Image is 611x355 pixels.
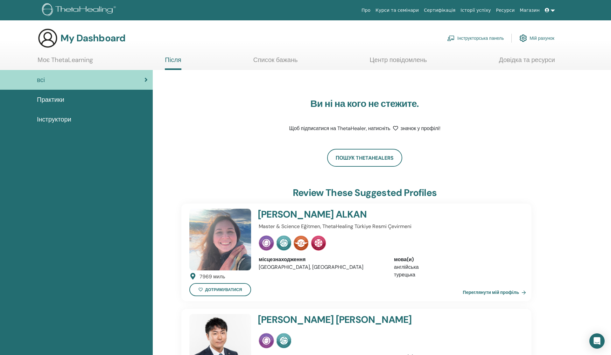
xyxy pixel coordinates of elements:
[189,209,251,270] img: default.jpg
[519,33,527,44] img: cog.svg
[458,4,493,16] a: Історії успіху
[327,149,403,167] a: Пошук ThetaHealers
[373,4,421,16] a: Курси та семінари
[259,263,384,271] li: [GEOGRAPHIC_DATA], [GEOGRAPHIC_DATA]
[494,4,517,16] a: Ресурси
[37,75,45,85] span: всі
[394,256,520,263] div: мова(и)
[285,98,444,109] h3: Ви ні на кого не стежите.
[285,125,444,132] p: Щоб підписатися на ThetaHealer, натисніть значок у профілі!
[259,223,520,230] p: Master & Science Eğitmen, ThetaHealing Türkiye Resmi Çevirmeni
[499,56,555,68] a: Довідка та ресурси
[253,56,298,68] a: Список бажань
[259,256,384,263] div: місцезнаходження
[421,4,458,16] a: Сертифікація
[394,263,520,271] li: англійська
[394,271,520,279] li: турецька
[463,286,529,299] a: Переглянути мій профіль
[517,4,542,16] a: Магазин
[189,283,251,296] button: дотримуватися
[447,35,455,41] img: chalkboard-teacher.svg
[369,56,427,68] a: Центр повідомлень
[258,314,475,325] h4: [PERSON_NAME] [PERSON_NAME]
[519,31,554,45] a: Мій рахунок
[200,273,225,281] div: 7969 миль
[293,187,437,198] h3: Review these suggested profiles
[38,28,58,48] img: generic-user-icon.jpg
[37,95,64,104] span: Практики
[258,209,475,220] h4: [PERSON_NAME] ALKAN
[589,333,605,349] div: Open Intercom Messenger
[42,3,118,17] img: logo.png
[165,56,181,70] a: Після
[37,115,71,124] span: Інструктори
[60,32,125,44] h3: My Dashboard
[359,4,373,16] a: Про
[38,56,93,68] a: Моє ThetaLearning
[447,31,504,45] a: Інструкторська панель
